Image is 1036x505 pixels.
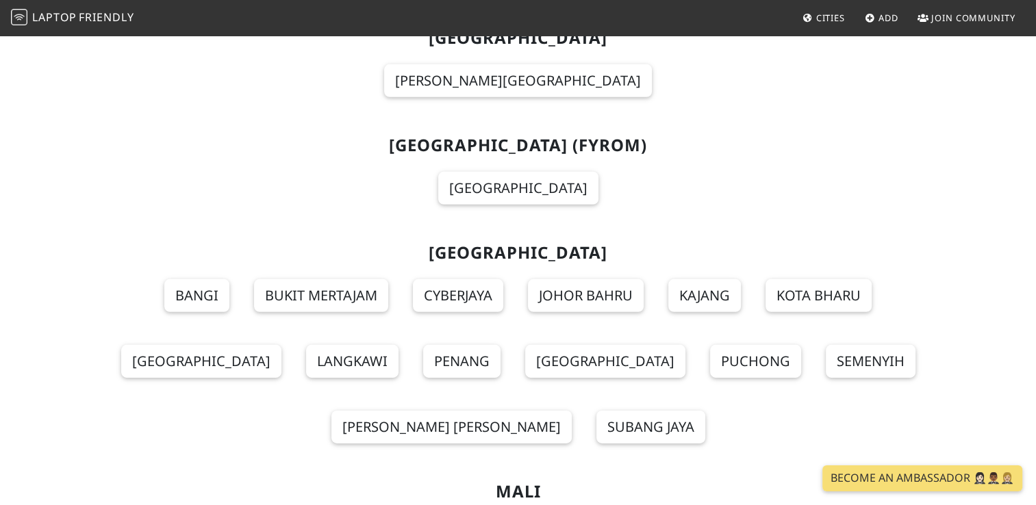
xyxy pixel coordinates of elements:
[164,279,229,312] a: Bangi
[413,279,503,312] a: Cyberjaya
[766,279,872,312] a: Kota Bharu
[75,482,962,502] h2: Mali
[32,10,77,25] span: Laptop
[816,12,845,24] span: Cities
[879,12,898,24] span: Add
[384,64,652,97] a: [PERSON_NAME][GEOGRAPHIC_DATA]
[912,5,1021,30] a: Join Community
[528,279,644,312] a: Johor Bahru
[121,345,281,378] a: [GEOGRAPHIC_DATA]
[75,243,962,263] h2: [GEOGRAPHIC_DATA]
[931,12,1015,24] span: Join Community
[438,172,598,205] a: [GEOGRAPHIC_DATA]
[710,345,801,378] a: Puchong
[797,5,850,30] a: Cities
[75,135,962,155] h2: [GEOGRAPHIC_DATA] (FYROM)
[826,345,915,378] a: Semenyih
[822,465,1022,491] a: Become an Ambassador 🤵🏻‍♀️🤵🏾‍♂️🤵🏼‍♀️
[11,6,134,30] a: LaptopFriendly LaptopFriendly
[306,345,399,378] a: Langkawi
[423,345,501,378] a: Penang
[596,411,705,443] a: Subang Jaya
[79,10,134,25] span: Friendly
[668,279,741,312] a: Kajang
[75,28,962,48] h2: [GEOGRAPHIC_DATA]
[859,5,904,30] a: Add
[331,411,572,443] a: [PERSON_NAME] [PERSON_NAME]
[525,345,685,378] a: [GEOGRAPHIC_DATA]
[254,279,388,312] a: Bukit Mertajam
[11,9,27,25] img: LaptopFriendly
